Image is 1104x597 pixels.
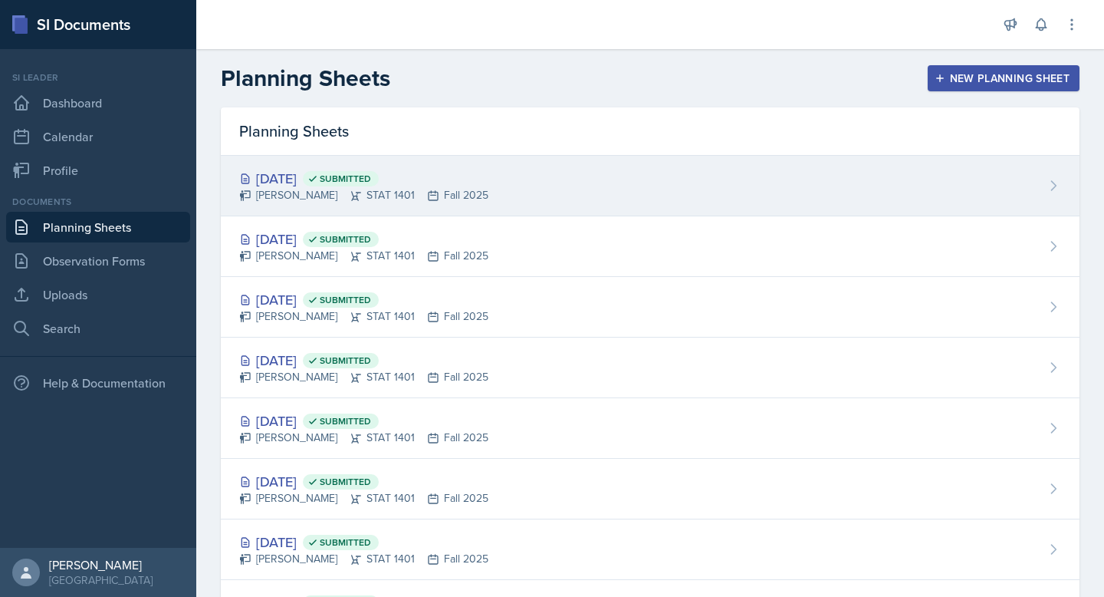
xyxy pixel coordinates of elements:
span: Submitted [320,355,371,367]
div: [PERSON_NAME] [49,557,153,572]
a: [DATE] Submitted [PERSON_NAME]STAT 1401Fall 2025 [221,398,1079,459]
span: Submitted [320,233,371,246]
a: Uploads [6,279,190,310]
div: [PERSON_NAME] STAT 1401 Fall 2025 [239,248,488,264]
span: Submitted [320,173,371,185]
div: [PERSON_NAME] STAT 1401 Fall 2025 [239,369,488,385]
div: [DATE] [239,411,488,431]
a: [DATE] Submitted [PERSON_NAME]STAT 1401Fall 2025 [221,277,1079,338]
div: Documents [6,195,190,209]
button: New Planning Sheet [928,65,1079,91]
div: [PERSON_NAME] STAT 1401 Fall 2025 [239,430,488,446]
div: [GEOGRAPHIC_DATA] [49,572,153,588]
a: Profile [6,155,190,186]
a: [DATE] Submitted [PERSON_NAME]STAT 1401Fall 2025 [221,459,1079,519]
a: Search [6,313,190,344]
div: [DATE] [239,229,488,249]
div: Si leader [6,71,190,84]
div: [PERSON_NAME] STAT 1401 Fall 2025 [239,187,488,203]
span: Submitted [320,476,371,488]
a: [DATE] Submitted [PERSON_NAME]STAT 1401Fall 2025 [221,156,1079,216]
a: Calendar [6,121,190,152]
a: Planning Sheets [6,212,190,242]
div: [DATE] [239,532,488,552]
div: Help & Documentation [6,368,190,398]
a: [DATE] Submitted [PERSON_NAME]STAT 1401Fall 2025 [221,338,1079,398]
div: New Planning Sheet [938,72,1069,84]
div: [DATE] [239,471,488,492]
div: [DATE] [239,168,488,189]
div: [PERSON_NAME] STAT 1401 Fall 2025 [239,551,488,567]
div: [DATE] [239,350,488,371]
a: Observation Forms [6,246,190,276]
h2: Planning Sheets [221,64,390,92]
span: Submitted [320,536,371,549]
div: [DATE] [239,289,488,310]
a: [DATE] Submitted [PERSON_NAME]STAT 1401Fall 2025 [221,519,1079,580]
span: Submitted [320,294,371,306]
div: [PERSON_NAME] STAT 1401 Fall 2025 [239,308,488,325]
div: Planning Sheets [221,107,1079,156]
span: Submitted [320,415,371,427]
a: [DATE] Submitted [PERSON_NAME]STAT 1401Fall 2025 [221,216,1079,277]
div: [PERSON_NAME] STAT 1401 Fall 2025 [239,490,488,506]
a: Dashboard [6,87,190,118]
